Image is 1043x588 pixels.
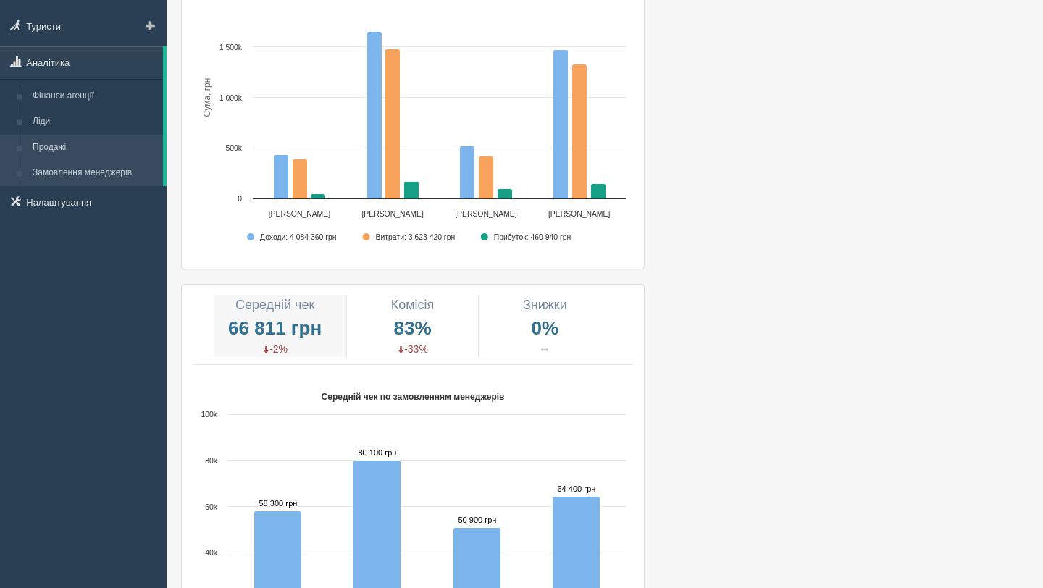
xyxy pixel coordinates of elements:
text: 58 300 грн [259,499,298,508]
text: [PERSON_NAME] [455,210,517,218]
text: [PERSON_NAME] [361,210,424,218]
text: Сума, грн [202,77,212,117]
span: Знижки [523,298,567,312]
text: 64 400 грн [558,484,596,493]
span: Комісія [391,298,435,312]
text: Доходи: 4 084 360 грн [260,233,337,241]
text: 1 000k [219,94,243,102]
text: 80k [205,457,218,465]
text: Середній чек по замовленням менеджерів [322,392,505,402]
text: 80 100 грн [359,448,397,457]
text: 0 [238,195,242,203]
text: Прибуток: 460 940 грн [494,233,571,241]
text: 1 500k [219,43,243,51]
a: Фінанси агенції [26,83,163,109]
text: 40k [205,549,218,557]
text: [PERSON_NAME] [269,210,331,218]
span: -2% [262,343,288,355]
span: 83% [358,314,467,342]
text: 60k [205,503,218,511]
span: 0% [490,314,600,342]
text: 50 900 грн [458,516,497,524]
text: [PERSON_NAME] [548,210,611,218]
text: 500k [225,144,242,152]
span: 66 811 грн [214,314,335,342]
text: 100k [201,411,217,419]
a: Ліди [26,109,163,135]
span: Середній чек [235,298,314,312]
span: -33% [397,343,428,355]
text: Витрати: 3 623 420 грн [376,233,456,241]
a: Продажі [26,135,163,161]
a: Замовлення менеджерів [26,160,163,186]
